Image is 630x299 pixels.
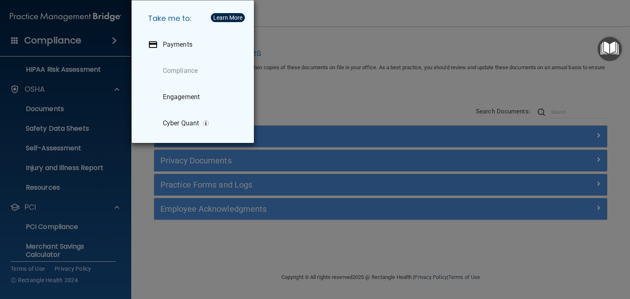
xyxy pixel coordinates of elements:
a: Engagement [142,86,247,109]
iframe: Drift Widget Chat Controller [488,245,620,278]
p: Payments [163,41,192,49]
a: Payments [142,33,247,56]
a: Compliance [142,59,247,82]
h5: Take me to: [142,7,247,30]
button: Learn More [211,13,245,22]
a: Cyber Quant [142,112,247,135]
p: Engagement [163,93,200,101]
button: Open Resource Center [598,37,622,61]
div: Learn More [213,15,242,20]
p: Cyber Quant [163,119,199,127]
